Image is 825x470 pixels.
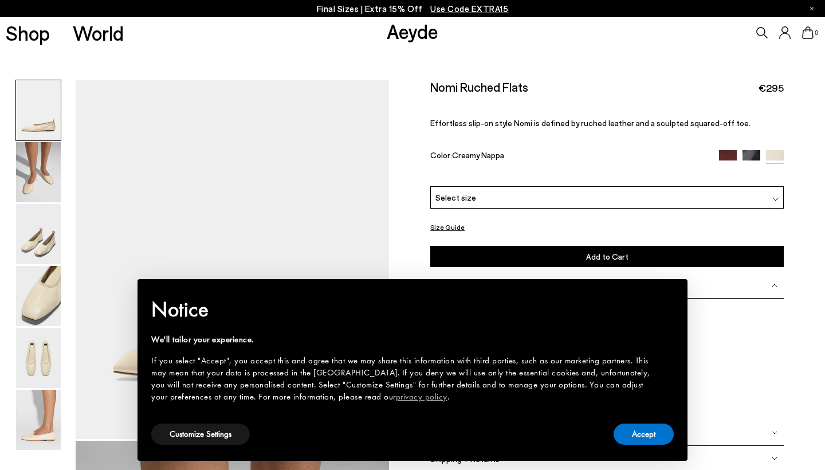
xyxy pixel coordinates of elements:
h2: Notice [151,295,655,324]
button: Accept [614,424,674,445]
button: Customize Settings [151,424,250,445]
button: Close this notice [655,283,683,310]
div: If you select "Accept", you accept this and agree that we may share this information with third p... [151,355,655,403]
a: privacy policy [396,391,447,402]
span: × [666,287,673,305]
div: We'll tailor your experience. [151,334,655,346]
